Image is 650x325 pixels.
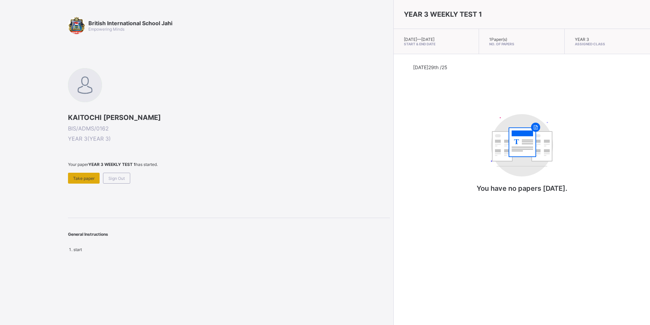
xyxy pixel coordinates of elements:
span: No. of Papers [489,42,554,46]
span: Your paper has started. [68,162,390,167]
span: YEAR 3 WEEKLY TEST 1 [404,10,482,18]
span: YEAR 3 ( YEAR 3 ) [68,135,390,142]
span: Take paper [73,176,95,181]
span: Assigned Class [575,42,640,46]
span: General Instructions [68,232,108,237]
span: Start & End Date [404,42,468,46]
p: You have no papers [DATE]. [454,184,590,192]
span: Sign Out [108,176,125,181]
span: 1 Paper(s) [489,37,507,42]
span: start [73,247,82,252]
span: Empowering Minds [88,27,124,32]
span: British International School Jahi [88,20,172,27]
span: [DATE] — [DATE] [404,37,434,42]
span: KAITOCHI [PERSON_NAME] [68,113,390,122]
tspan: T [514,137,519,146]
span: YEAR 3 [575,37,589,42]
b: YEAR 3 WEEKLY TEST 1 [88,162,136,167]
span: BIS/ADMS/0162 [68,125,390,132]
span: [DATE] 29th /25 [413,64,447,70]
div: You have no papers today. [454,107,590,206]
